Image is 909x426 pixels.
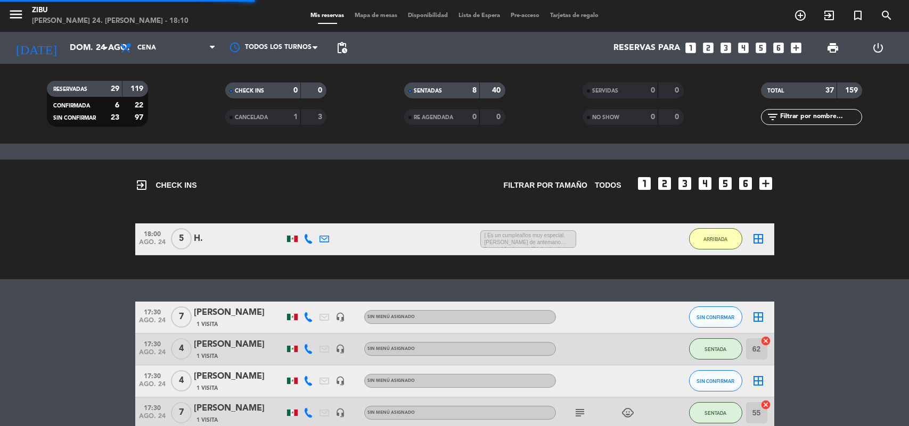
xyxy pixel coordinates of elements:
[194,232,284,246] div: H.
[872,6,901,24] span: BUSCAR
[651,113,655,121] strong: 0
[505,13,545,19] span: Pre-acceso
[135,179,148,191] i: exit_to_app
[293,113,298,121] strong: 1
[472,113,477,121] strong: 0
[139,317,166,329] span: ago. 24
[335,408,345,417] i: headset_mic
[684,41,698,55] i: looks_one
[636,175,653,192] i: looks_one
[196,352,218,361] span: 1 Visita
[779,111,862,123] input: Filtrar por nombre...
[545,13,604,19] span: Tarjetas de regalo
[595,179,621,191] span: TODOS
[760,336,771,346] i: cancel
[719,41,733,55] i: looks_3
[293,87,298,94] strong: 0
[335,41,348,54] span: pending_actions
[53,115,96,121] span: SIN CONFIRMAR
[139,337,166,349] span: 17:30
[689,338,742,360] button: SENTADA
[592,88,618,94] span: SERVIDAS
[139,413,166,425] span: ago. 24
[8,36,64,60] i: [DATE]
[414,88,442,94] span: SENTADAS
[235,88,264,94] span: CHECK INS
[32,5,189,16] div: Zibu
[99,41,112,54] i: arrow_drop_down
[367,347,415,351] span: Sin menú asignado
[139,305,166,318] span: 17:30
[367,379,415,383] span: Sin menú asignado
[651,87,655,94] strong: 0
[139,369,166,381] span: 17:30
[689,402,742,423] button: SENTADA
[414,115,453,120] span: RE AGENDADA
[767,88,784,94] span: TOTAL
[111,114,119,121] strong: 23
[335,312,345,322] i: headset_mic
[318,113,324,121] strong: 3
[754,41,768,55] i: looks_5
[697,314,734,320] span: SIN CONFIRMAR
[171,338,192,360] span: 4
[880,9,893,22] i: search
[656,175,673,192] i: looks_two
[794,9,807,22] i: add_circle_outline
[139,401,166,413] span: 17:30
[826,41,839,54] span: print
[772,41,785,55] i: looks_6
[689,370,742,391] button: SIN CONFIRMAR
[194,370,284,383] div: [PERSON_NAME]
[32,16,189,27] div: [PERSON_NAME] 24. [PERSON_NAME] - 18:10
[621,406,634,419] i: child_care
[453,13,505,19] span: Lista de Espera
[823,9,836,22] i: exit_to_app
[480,230,576,248] span: | Es un cumpleaños muy especial. [PERSON_NAME] de antemano llevar al final un soufflé de chcolate.
[53,87,87,92] span: RESERVADAS
[137,44,156,52] span: Cena
[815,6,844,24] span: WALK IN
[703,236,727,242] span: ARRIBADA
[194,402,284,415] div: [PERSON_NAME]
[139,227,166,239] span: 18:00
[697,175,714,192] i: looks_4
[335,344,345,354] i: headset_mic
[689,306,742,328] button: SIN CONFIRMAR
[53,103,90,108] span: CONFIRMADA
[111,85,119,93] strong: 29
[736,41,750,55] i: looks_4
[349,13,403,19] span: Mapa de mesas
[752,374,765,387] i: border_all
[504,179,587,191] span: Filtrar por tamaño
[752,232,765,245] i: border_all
[717,175,734,192] i: looks_5
[318,87,324,94] strong: 0
[171,306,192,328] span: 7
[171,370,192,391] span: 4
[737,175,754,192] i: looks_6
[196,384,218,392] span: 1 Visita
[139,381,166,393] span: ago. 24
[574,406,586,419] i: subject
[825,87,834,94] strong: 37
[305,13,349,19] span: Mis reservas
[705,410,726,416] span: SENTADA
[403,13,453,19] span: Disponibilidad
[845,87,860,94] strong: 159
[701,41,715,55] i: looks_two
[194,338,284,352] div: [PERSON_NAME]
[139,239,166,251] span: ago. 24
[789,41,803,55] i: add_box
[367,315,415,319] span: Sin menú asignado
[705,346,726,352] span: SENTADA
[171,228,192,249] span: 5
[194,306,284,320] div: [PERSON_NAME]
[851,9,864,22] i: turned_in_not
[171,402,192,423] span: 7
[492,87,503,94] strong: 40
[613,43,680,53] span: Reservas para
[697,378,734,384] span: SIN CONFIRMAR
[592,115,619,120] span: NO SHOW
[115,102,119,109] strong: 6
